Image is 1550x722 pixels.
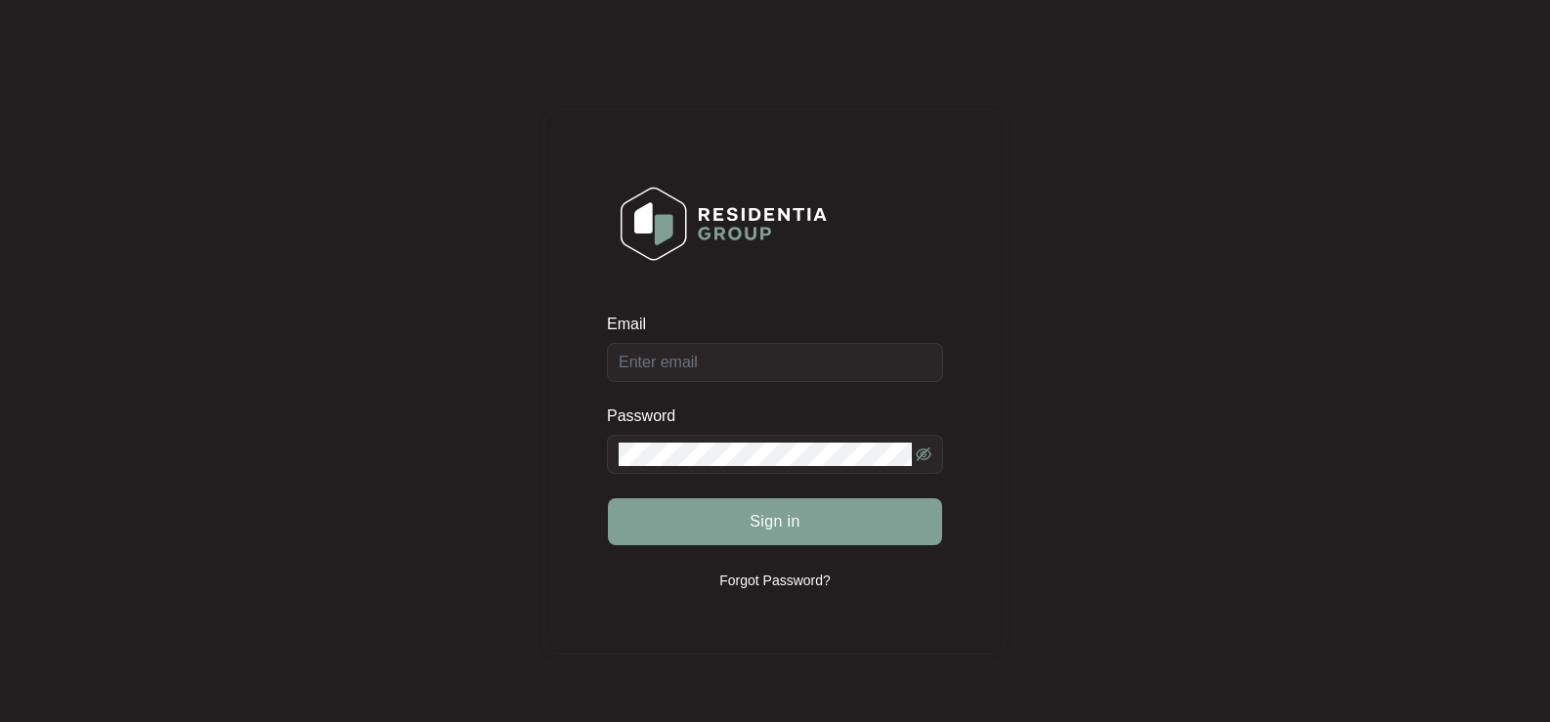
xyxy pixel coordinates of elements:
[719,571,831,590] p: Forgot Password?
[750,510,800,533] span: Sign in
[916,446,931,462] span: eye-invisible
[619,443,912,466] input: Password
[608,498,942,545] button: Sign in
[607,406,690,426] label: Password
[607,343,943,382] input: Email
[608,174,840,274] img: Login Logo
[607,315,660,334] label: Email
